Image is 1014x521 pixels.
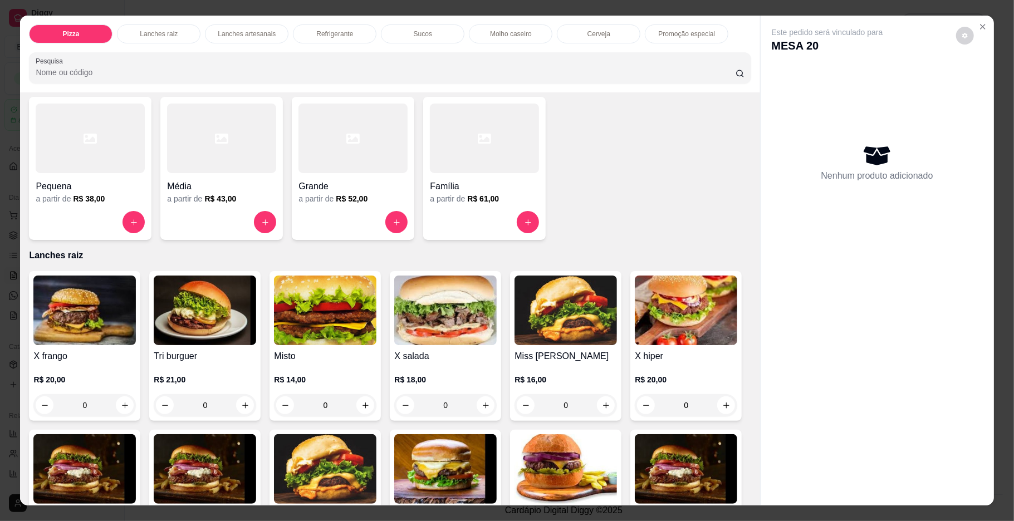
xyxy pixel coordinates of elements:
img: product-image [154,434,256,504]
img: product-image [33,434,136,504]
button: decrease-product-quantity [156,396,174,414]
h6: R$ 61,00 [467,193,499,204]
button: increase-product-quantity [517,211,539,233]
p: Este pedido será vinculado para [772,27,883,38]
p: Refrigerante [316,30,353,38]
p: Lanches artesanais [218,30,276,38]
img: product-image [274,276,376,345]
div: a partir de [167,193,276,204]
h4: X frango [33,350,136,363]
p: R$ 18,00 [394,374,497,385]
h4: X hiper [635,350,737,363]
button: decrease-product-quantity [956,27,974,45]
img: product-image [394,434,497,504]
input: Pesquisa [36,67,735,78]
h6: R$ 52,00 [336,193,368,204]
p: Molho caseiro [490,30,532,38]
img: product-image [515,434,617,504]
img: product-image [635,434,737,504]
h4: Média [167,180,276,193]
div: a partir de [36,193,145,204]
h4: Família [430,180,539,193]
img: product-image [635,276,737,345]
p: Pizza [62,30,79,38]
p: Promoção especial [658,30,715,38]
h4: Tri burguer [154,350,256,363]
button: increase-product-quantity [385,211,408,233]
p: Cerveja [587,30,610,38]
h4: Grande [298,180,408,193]
h6: R$ 43,00 [204,193,236,204]
h4: Miss [PERSON_NAME] [515,350,617,363]
img: product-image [154,276,256,345]
h6: R$ 38,00 [73,193,105,204]
p: R$ 20,00 [33,374,136,385]
img: product-image [274,434,376,504]
h4: Misto [274,350,376,363]
img: product-image [33,276,136,345]
div: a partir de [430,193,539,204]
button: increase-product-quantity [123,211,145,233]
p: R$ 16,00 [515,374,617,385]
p: Lanches raiz [140,30,178,38]
h4: Pequena [36,180,145,193]
button: Close [974,18,992,36]
p: R$ 14,00 [274,374,376,385]
p: Sucos [414,30,432,38]
p: Lanches raiz [29,249,751,262]
img: product-image [515,276,617,345]
div: a partir de [298,193,408,204]
p: Nenhum produto adicionado [821,169,933,183]
button: increase-product-quantity [236,396,254,414]
p: R$ 20,00 [635,374,737,385]
label: Pesquisa [36,56,67,66]
p: R$ 21,00 [154,374,256,385]
p: MESA 20 [772,38,883,53]
button: increase-product-quantity [254,211,276,233]
img: product-image [394,276,497,345]
h4: X salada [394,350,497,363]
